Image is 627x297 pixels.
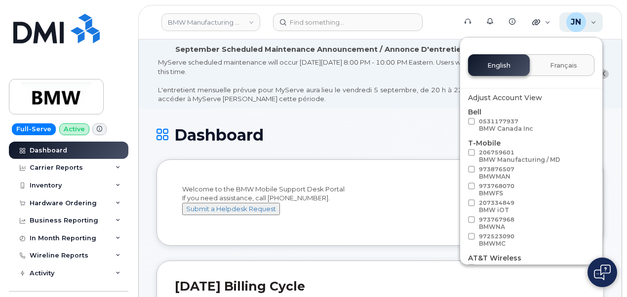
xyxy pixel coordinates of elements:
[479,166,514,180] span: 973876507
[479,199,514,214] span: 207334849
[182,203,280,215] button: Submit a Helpdesk Request
[594,264,611,280] img: Open chat
[158,58,584,104] div: MyServe scheduled maintenance will occur [DATE][DATE] 8:00 PM - 10:00 PM Eastern. Users will be u...
[479,149,560,163] span: 206759601
[468,138,594,249] div: T-Mobile
[479,189,514,197] div: BMWFS
[479,264,526,278] span: 287262988509
[468,107,594,134] div: Bell
[479,125,533,132] div: BMW Canada Inc
[479,240,514,247] div: BMWMC
[175,279,586,294] h2: [DATE] Billing Cycle
[550,62,577,70] span: Français
[479,156,560,163] div: BMW Manufacturing / MD
[479,183,514,197] span: 973768070
[479,216,514,230] span: 973767968
[468,93,594,103] div: Adjust Account View
[157,126,604,144] h1: Dashboard
[182,185,578,224] div: Welcome to the BMW Mobile Support Desk Portal If you need assistance, call [PHONE_NUMBER].
[479,118,533,132] span: 0531177937
[479,223,514,230] div: BMWNA
[479,173,514,180] div: BMWMAN
[479,233,514,247] span: 972523090
[479,206,514,214] div: BMW iOT
[182,205,280,213] a: Submit a Helpdesk Request
[175,44,566,55] div: September Scheduled Maintenance Announcement / Annonce D'entretient Prévue Pour septembre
